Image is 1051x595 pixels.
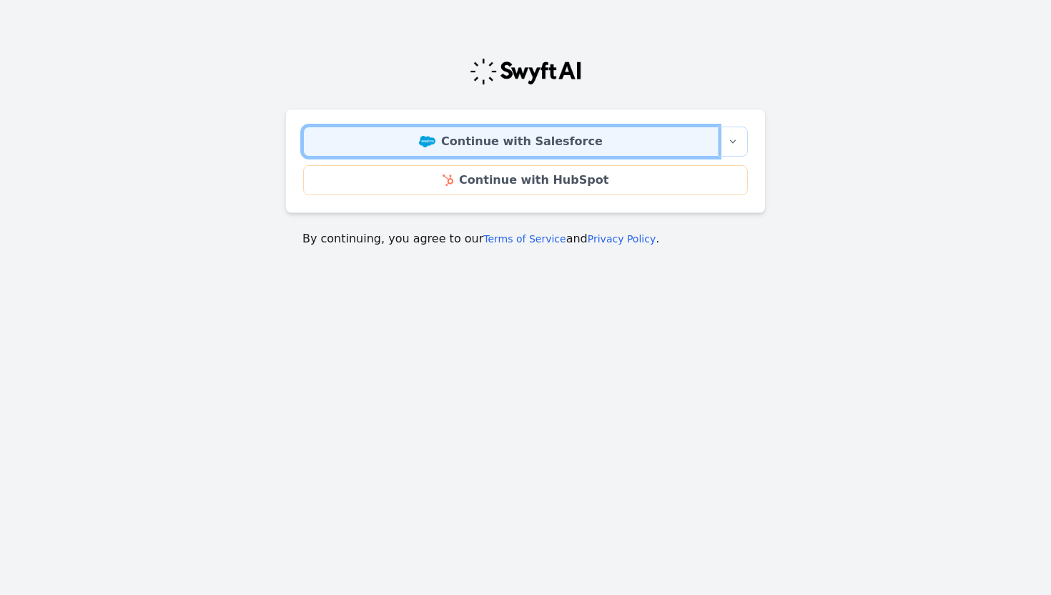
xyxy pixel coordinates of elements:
p: By continuing, you agree to our and . [302,230,749,247]
img: Salesforce [419,136,435,147]
a: Continue with Salesforce [303,127,719,157]
a: Continue with HubSpot [303,165,748,195]
a: Privacy Policy [588,233,656,245]
a: Terms of Service [483,233,566,245]
img: Swyft Logo [469,57,582,86]
img: HubSpot [443,174,453,186]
